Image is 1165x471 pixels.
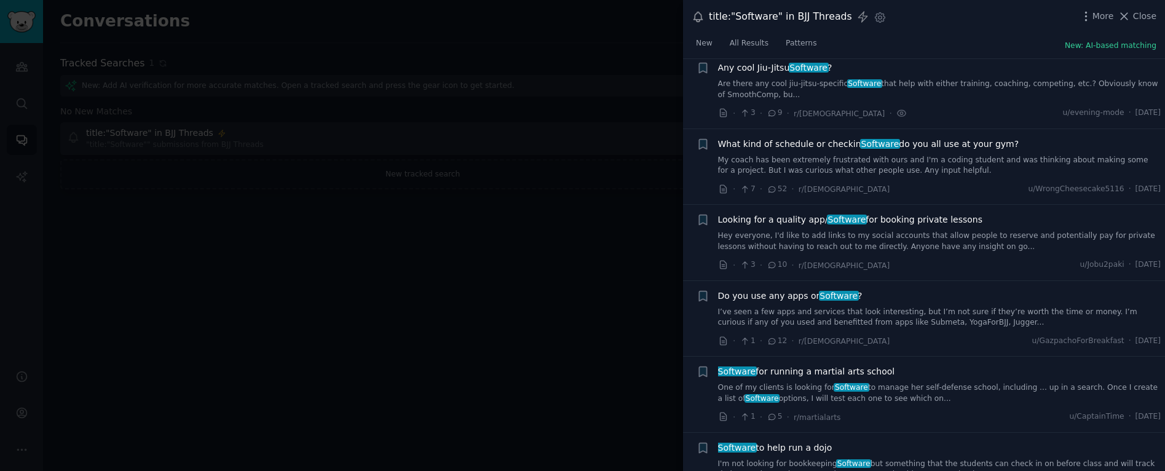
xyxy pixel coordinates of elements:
[718,155,1161,176] a: My coach has been extremely frustrated with ours and I'm a coding student and was thinking about ...
[733,411,735,424] span: ·
[767,184,787,195] span: 52
[767,336,787,347] span: 12
[767,108,782,119] span: 9
[718,365,895,378] span: for running a martial arts school
[718,290,863,303] a: Do you use any apps orSoftware?
[744,394,780,403] span: Software
[718,441,832,454] a: Softwareto help run a dojo
[847,79,883,88] span: Software
[717,443,757,453] span: Software
[718,307,1161,328] a: I’ve seen a few apps and services that look interesting, but I’m not sure if they’re worth the ti...
[760,183,762,196] span: ·
[1129,411,1131,422] span: ·
[718,213,982,226] span: Looking for a quality app/ for booking private lessons
[725,34,773,59] a: All Results
[827,215,867,224] span: Software
[718,61,832,74] span: Any cool Jiu-Jitsu ?
[836,459,872,468] span: Software
[799,185,890,194] span: r/[DEMOGRAPHIC_DATA]
[718,365,895,378] a: Softwarefor running a martial arts school
[1135,411,1161,422] span: [DATE]
[1063,108,1124,119] span: u/evening-mode
[791,334,794,347] span: ·
[794,413,841,422] span: r/martialarts
[718,213,982,226] a: Looking for a quality app/Softwarefor booking private lessons
[740,411,755,422] span: 1
[1069,411,1124,422] span: u/CaptainTime
[733,334,735,347] span: ·
[767,411,782,422] span: 5
[786,38,816,49] span: Patterns
[718,382,1161,404] a: One of my clients is looking forSoftwareto manage her self-defense school, including ... up in a ...
[1065,41,1156,52] button: New: AI-based matching
[794,109,885,118] span: r/[DEMOGRAPHIC_DATA]
[740,184,755,195] span: 7
[1129,259,1131,271] span: ·
[718,61,832,74] a: Any cool Jiu-JitsuSoftware?
[834,383,869,392] span: Software
[767,259,787,271] span: 10
[1028,184,1124,195] span: u/WrongCheesecake5116
[718,138,1019,151] a: What kind of schedule or checkinSoftwaredo you all use at your gym?
[1135,336,1161,347] span: [DATE]
[1129,108,1131,119] span: ·
[760,334,762,347] span: ·
[718,231,1161,252] a: Hey everyone, I'd like to add links to my social accounts that allow people to reserve and potent...
[696,38,713,49] span: New
[789,63,829,73] span: Software
[709,9,852,25] div: title:"Software" in BJJ Threads
[1080,10,1114,23] button: More
[718,441,832,454] span: to help run a dojo
[1092,10,1114,23] span: More
[799,337,890,346] span: r/[DEMOGRAPHIC_DATA]
[791,259,794,272] span: ·
[717,366,757,376] span: Software
[760,411,762,424] span: ·
[760,107,762,120] span: ·
[740,259,755,271] span: 3
[733,107,735,120] span: ·
[733,183,735,196] span: ·
[1032,336,1124,347] span: u/GazpachoForBreakfast
[1135,259,1161,271] span: [DATE]
[718,138,1019,151] span: What kind of schedule or checkin do you all use at your gym?
[1129,184,1131,195] span: ·
[799,261,890,270] span: r/[DEMOGRAPHIC_DATA]
[1135,108,1161,119] span: [DATE]
[1135,184,1161,195] span: [DATE]
[760,259,762,272] span: ·
[1129,336,1131,347] span: ·
[718,290,863,303] span: Do you use any apps or ?
[787,411,789,424] span: ·
[787,107,789,120] span: ·
[692,34,717,59] a: New
[889,107,891,120] span: ·
[740,108,755,119] span: 3
[819,291,859,301] span: Software
[718,79,1161,100] a: Are there any cool jiu-jitsu-specificSoftwarethat help with either training, coaching, competing,...
[1133,10,1156,23] span: Close
[860,139,900,149] span: Software
[740,336,755,347] span: 1
[791,183,794,196] span: ·
[1118,10,1156,23] button: Close
[730,38,768,49] span: All Results
[733,259,735,272] span: ·
[781,34,821,59] a: Patterns
[1080,259,1124,271] span: u/Jobu2paki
